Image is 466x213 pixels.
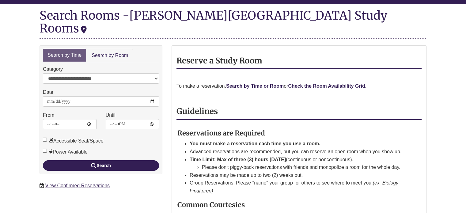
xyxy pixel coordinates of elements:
[43,111,54,119] label: From
[43,88,53,96] label: Date
[40,8,387,36] div: [PERSON_NAME][GEOGRAPHIC_DATA] Study Rooms
[176,56,262,66] strong: Reserve a Study Room
[177,129,265,137] strong: Reservations are Required
[190,171,407,179] li: Reservations may be made up to two (2) weeks out.
[190,180,398,193] em: (ex. Biology Final prep)
[190,141,320,146] strong: You must make a reservation each time you use a room.
[43,65,63,73] label: Category
[176,106,218,116] strong: Guidelines
[43,49,86,62] a: Search by Time
[43,149,47,153] input: Power Available
[40,9,426,39] div: Search Rooms -
[87,49,133,63] a: Search by Room
[106,111,116,119] label: Until
[176,82,422,90] p: To make a reservation, or
[43,160,159,171] button: Search
[43,148,88,156] label: Power Available
[190,157,286,162] strong: Time Limit: Max of three (3) hours [DATE]
[190,179,407,195] li: Group Reservations: Please "name" your group for others to see where to meet you.
[177,200,245,209] strong: Common Courtesies
[190,156,407,171] li: (continuous or noncontinuous).
[43,137,104,145] label: Accessible Seat/Space
[202,163,407,171] li: Please don't piggy-back reservations with friends and monopolize a room for the whole day.
[288,83,366,89] a: Check the Room Availability Grid.
[190,148,407,156] li: Advanced reservations are recommended, but you can reserve an open room when you show up.
[43,138,47,142] input: Accessible Seat/Space
[226,83,284,89] a: Search by Time or Room
[45,183,110,188] a: View Confirmed Reservations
